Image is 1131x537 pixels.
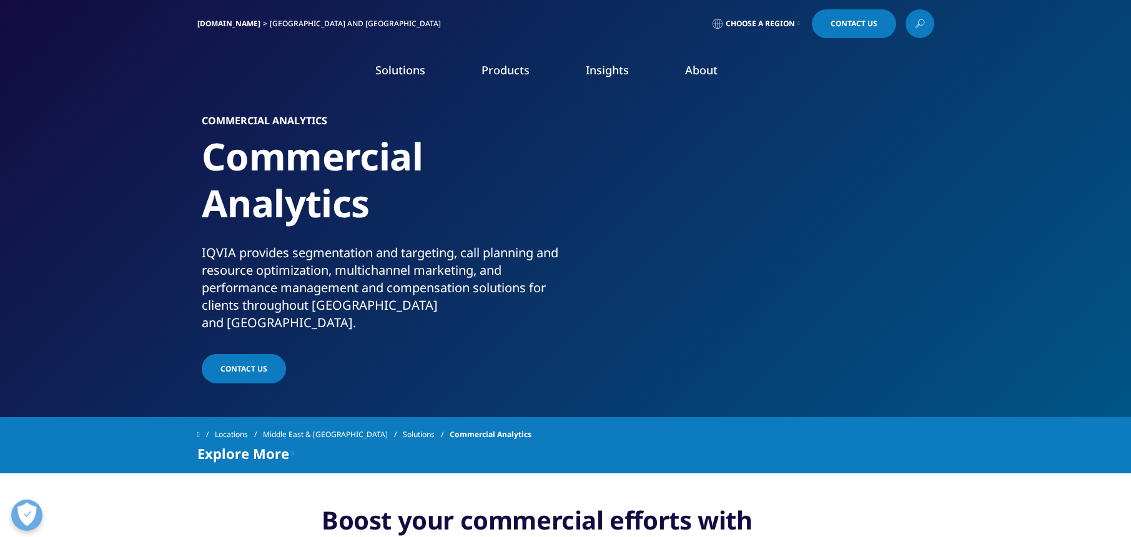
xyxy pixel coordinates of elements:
[375,62,425,77] a: Solutions
[403,423,450,446] a: Solutions
[586,62,629,77] a: Insights
[220,363,267,374] span: Contact us
[685,62,718,77] a: About
[197,18,260,29] a: [DOMAIN_NAME]
[202,133,561,244] h1: Commercial Analytics
[595,116,929,365] img: 158_man-and-woman-looking-at-screen.jpg
[270,19,446,29] div: [GEOGRAPHIC_DATA] and [GEOGRAPHIC_DATA]
[197,446,289,461] span: Explore More
[202,244,561,332] div: IQVIA provides segmentation and targeting, call planning and resource optimization, multichannel ...
[831,20,877,27] span: Contact Us
[302,44,934,102] nav: Primary
[450,423,531,446] span: Commercial Analytics
[263,423,403,446] a: Middle East & [GEOGRAPHIC_DATA]
[202,116,561,133] h6: Commercial Analytics
[202,354,286,383] a: Contact us
[11,500,42,531] button: Open Preferences
[726,19,795,29] span: Choose a Region
[812,9,896,38] a: Contact Us
[482,62,530,77] a: Products
[215,423,263,446] a: Locations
